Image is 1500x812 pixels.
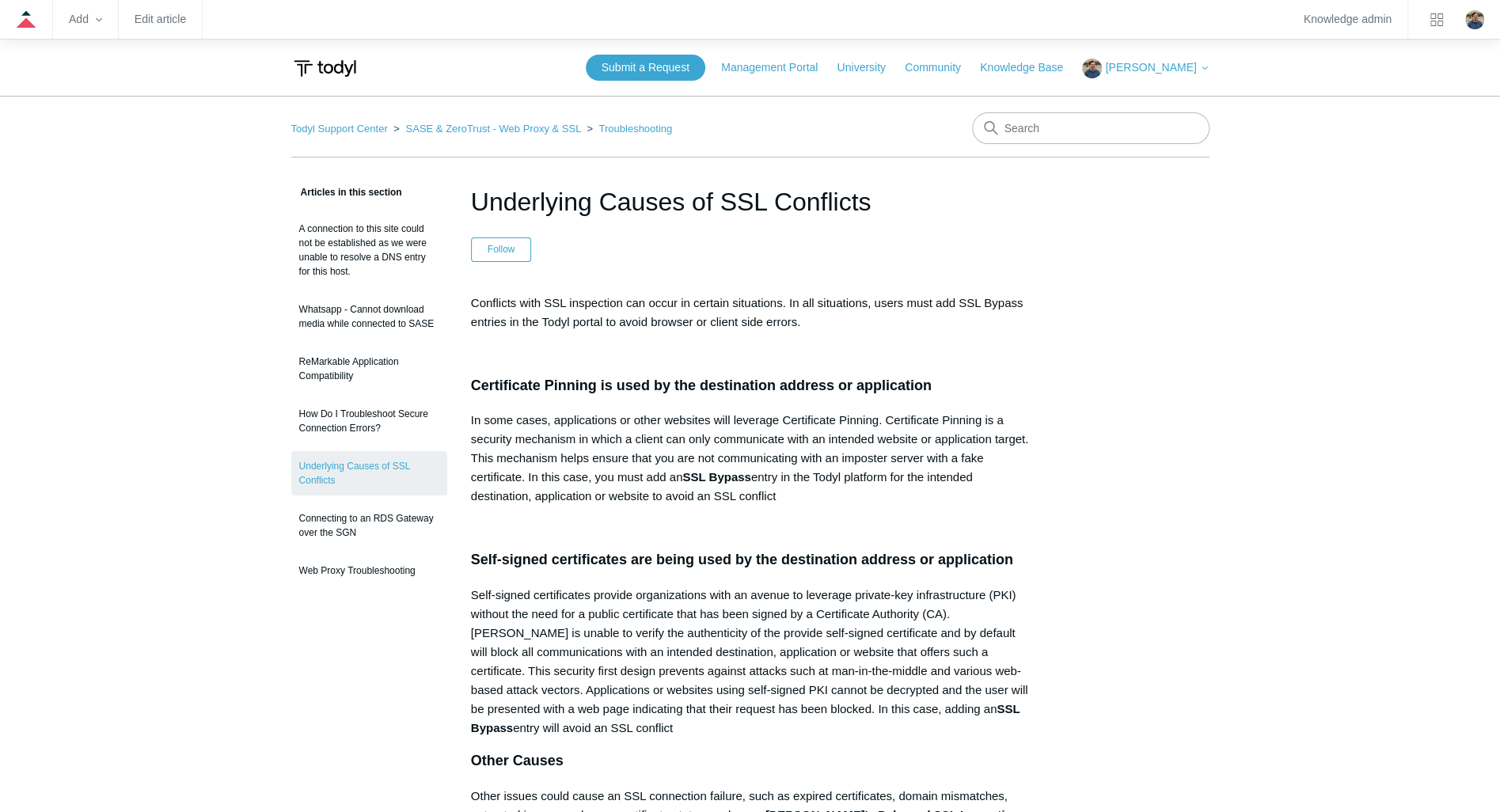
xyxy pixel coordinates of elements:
[1304,15,1392,24] a: Knowledge admin
[291,123,388,135] a: Todyl Support Center
[390,123,583,135] li: SASE & ZeroTrust - Web Proxy & SSL
[1082,59,1209,78] button: [PERSON_NAME]
[972,112,1209,144] input: Search
[291,451,447,495] a: Underlying Causes of SSL Conflicts
[586,55,705,81] a: Submit a Request
[471,548,1030,571] h3: Self-signed certificates are being used by the destination address or application
[471,294,1030,332] p: Conflicts with SSL inspection can occur in certain situations. In all situations, users must add ...
[598,123,672,135] a: Troubleshooting
[471,374,1030,397] h3: Certificate Pinning is used by the destination address or application
[583,123,672,135] li: Troubleshooting
[291,399,447,443] a: How Do I Troubleshoot Secure Connection Errors?
[471,237,532,261] button: Follow Article
[135,15,186,24] a: Edit article
[291,294,447,339] a: Whatsapp - Cannot download media while connected to SASE
[1105,61,1196,74] span: [PERSON_NAME]
[291,123,391,135] li: Todyl Support Center
[291,187,402,198] span: Articles in this section
[471,586,1030,738] p: Self-signed certificates provide organizations with an avenue to leverage private-key infrastruct...
[291,54,359,83] img: Todyl Support Center Help Center home page
[471,411,1030,506] p: In some cases, applications or other websites will leverage Certificate Pinning. Certificate Pinn...
[905,59,977,76] a: Community
[1465,10,1484,29] img: user avatar
[471,183,1030,221] h1: Underlying Causes of SSL Conflicts
[980,59,1079,76] a: Knowledge Base
[682,470,750,484] strong: SSL Bypass
[405,123,580,135] a: SASE & ZeroTrust - Web Proxy & SSL
[291,503,447,548] a: Connecting to an RDS Gateway over the SGN
[291,556,447,586] a: Web Proxy Troubleshooting
[837,59,901,76] a: University
[721,59,834,76] a: Management Portal
[69,15,102,24] zd-hc-trigger: Add
[291,214,447,286] a: A connection to this site could not be established as we were unable to resolve a DNS entry for t...
[471,749,1030,772] h3: Other Causes
[1465,10,1484,29] zd-hc-trigger: Click your profile icon to open the profile menu
[291,347,447,391] a: ReMarkable Application Compatibility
